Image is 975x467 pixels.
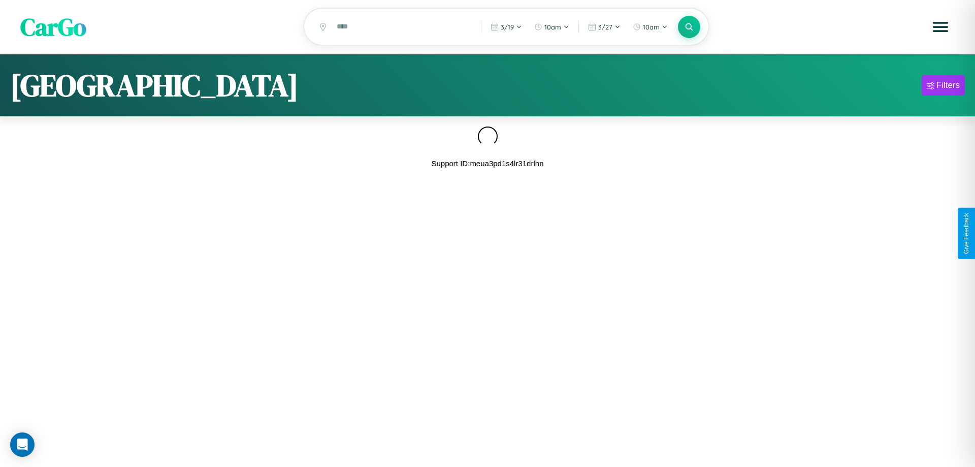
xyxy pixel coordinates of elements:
[432,157,544,170] p: Support ID: meua3pd1s4lr31drlhn
[598,23,612,31] span: 3 / 27
[922,75,965,96] button: Filters
[529,19,574,35] button: 10am
[926,13,955,41] button: Open menu
[643,23,660,31] span: 10am
[544,23,561,31] span: 10am
[10,432,35,457] div: Open Intercom Messenger
[963,213,970,254] div: Give Feedback
[10,65,299,106] h1: [GEOGRAPHIC_DATA]
[628,19,673,35] button: 10am
[485,19,527,35] button: 3/19
[583,19,626,35] button: 3/27
[501,23,514,31] span: 3 / 19
[936,80,960,90] div: Filters
[20,10,86,44] span: CarGo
